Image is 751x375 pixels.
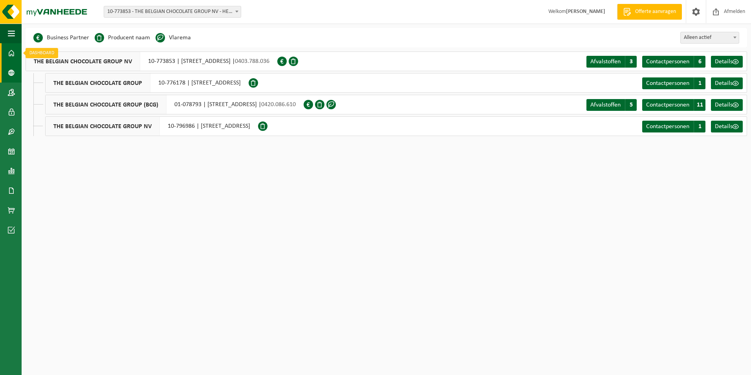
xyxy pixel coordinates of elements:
span: 3 [625,56,637,68]
span: Alleen actief [681,32,739,43]
span: Details [715,102,733,108]
span: Alleen actief [680,32,739,44]
div: 01-078793 | [STREET_ADDRESS] | [45,95,304,114]
a: Details [711,56,743,68]
a: Contactpersonen 6 [642,56,705,68]
span: Contactpersonen [646,80,689,86]
li: Business Partner [33,32,89,44]
a: Contactpersonen 1 [642,77,705,89]
span: 1 [694,121,705,132]
span: Contactpersonen [646,59,689,65]
span: THE BELGIAN CHOCOLATE GROUP (BCG) [46,95,167,114]
strong: [PERSON_NAME] [566,9,605,15]
span: 10-773853 - THE BELGIAN CHOCOLATE GROUP NV - HERENTALS [104,6,241,18]
span: THE BELGIAN CHOCOLATE GROUP NV [26,52,140,71]
a: Contactpersonen 1 [642,121,705,132]
li: Vlarema [156,32,191,44]
span: Details [715,123,733,130]
span: Details [715,80,733,86]
span: 6 [694,56,705,68]
a: Afvalstoffen 5 [586,99,637,111]
a: Details [711,121,743,132]
div: 10-773853 | [STREET_ADDRESS] | [26,51,277,71]
span: Offerte aanvragen [633,8,678,16]
span: Afvalstoffen [590,59,621,65]
span: Details [715,59,733,65]
div: 10-796986 | [STREET_ADDRESS] [45,116,258,136]
span: 10-773853 - THE BELGIAN CHOCOLATE GROUP NV - HERENTALS [104,6,241,17]
span: 11 [694,99,705,111]
span: 5 [625,99,637,111]
a: Afvalstoffen 3 [586,56,637,68]
span: THE BELGIAN CHOCOLATE GROUP NV [46,117,160,136]
span: Afvalstoffen [590,102,621,108]
span: 1 [694,77,705,89]
li: Producent naam [95,32,150,44]
a: Details [711,77,743,89]
a: Offerte aanvragen [617,4,682,20]
a: Details [711,99,743,111]
div: 10-776178 | [STREET_ADDRESS] [45,73,249,93]
span: Contactpersonen [646,123,689,130]
a: Contactpersonen 11 [642,99,705,111]
span: 0420.086.610 [261,101,296,108]
span: Contactpersonen [646,102,689,108]
span: 0403.788.036 [235,58,269,64]
span: THE BELGIAN CHOCOLATE GROUP [46,74,150,92]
